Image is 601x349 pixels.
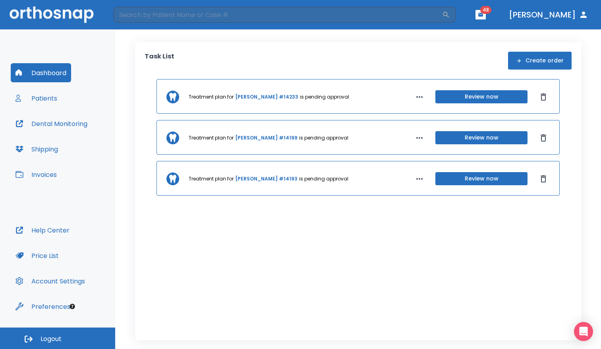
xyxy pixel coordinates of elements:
a: [PERSON_NAME] #14193 [235,175,298,182]
button: Review now [435,172,528,185]
button: Dental Monitoring [11,114,92,133]
button: Review now [435,131,528,144]
p: Treatment plan for [189,134,234,142]
p: is pending approval [299,134,348,142]
button: Create order [508,52,572,70]
a: [PERSON_NAME] #14199 [235,134,298,142]
span: 48 [480,6,491,14]
button: Dismiss [537,132,550,144]
input: Search by Patient Name or Case # [114,7,442,23]
button: Account Settings [11,271,90,291]
button: Dashboard [11,63,71,82]
button: Price List [11,246,64,265]
button: Review now [435,90,528,103]
button: Patients [11,89,62,108]
img: Orthosnap [10,6,94,23]
a: [PERSON_NAME] #14233 [235,93,298,101]
button: Shipping [11,140,63,159]
button: Help Center [11,221,74,240]
p: Treatment plan for [189,175,234,182]
button: Preferences [11,297,75,316]
button: [PERSON_NAME] [506,8,591,22]
p: is pending approval [299,175,348,182]
button: Dismiss [537,91,550,103]
div: Tooltip anchor [69,303,76,310]
p: Task List [145,52,174,70]
div: Open Intercom Messenger [574,322,593,341]
p: Treatment plan for [189,93,234,101]
button: Invoices [11,165,62,184]
button: Dismiss [537,173,550,185]
p: is pending approval [300,93,349,101]
span: Logout [41,335,62,343]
